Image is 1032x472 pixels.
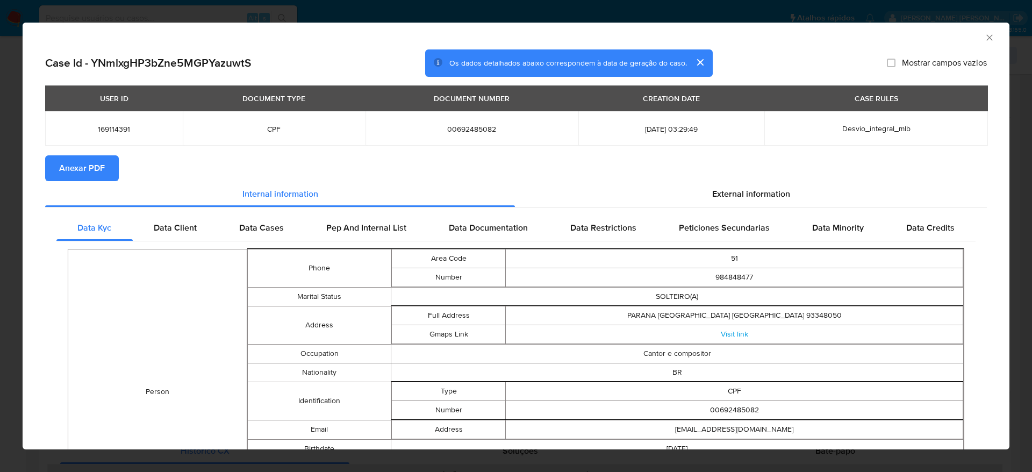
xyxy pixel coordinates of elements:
td: Address [391,420,506,439]
td: Marital Status [248,287,391,306]
span: Pep And Internal List [326,221,406,234]
span: Os dados detalhados abaixo correspondem à data de geração do caso. [449,58,687,68]
td: Phone [248,249,391,287]
span: Anexar PDF [59,156,105,180]
td: Email [248,420,391,439]
td: SOLTEIRO(A) [391,287,963,306]
div: CASE RULES [848,89,905,108]
div: USER ID [94,89,135,108]
span: Internal information [242,188,318,200]
td: Address [248,306,391,344]
span: Peticiones Secundarias [679,221,770,234]
span: Data Minority [812,221,864,234]
td: [DATE] [391,439,963,458]
button: cerrar [687,49,713,75]
button: Anexar PDF [45,155,119,181]
td: 51 [506,249,963,268]
td: Nationality [248,363,391,382]
span: Data Cases [239,221,284,234]
span: Data Documentation [449,221,528,234]
div: Detailed info [45,181,987,207]
td: Number [391,401,506,419]
td: CPF [506,382,963,401]
td: Area Code [391,249,506,268]
td: 984848477 [506,268,963,287]
div: DOCUMENT TYPE [236,89,312,108]
span: CPF [196,124,352,134]
td: Type [391,382,506,401]
td: Gmaps Link [391,325,506,344]
td: Cantor e compositor [391,344,963,363]
span: 169114391 [58,124,170,134]
div: DOCUMENT NUMBER [427,89,516,108]
span: Data Client [154,221,197,234]
a: Visit link [721,328,748,339]
h2: Case Id - YNmlxgHP3bZne5MGPYazuwtS [45,56,251,70]
td: [EMAIL_ADDRESS][DOMAIN_NAME] [506,420,963,439]
span: 00692485082 [378,124,565,134]
td: Birthdate [248,439,391,458]
td: PARANA [GEOGRAPHIC_DATA] [GEOGRAPHIC_DATA] 93348050 [506,306,963,325]
span: Data Restrictions [570,221,636,234]
td: Number [391,268,506,287]
td: Full Address [391,306,506,325]
input: Mostrar campos vazios [887,59,895,67]
span: Mostrar campos vazios [902,58,987,68]
td: Occupation [248,344,391,363]
td: 00692485082 [506,401,963,419]
span: Desvio_integral_mlb [842,123,911,134]
td: Identification [248,382,391,420]
span: Data Kyc [77,221,111,234]
span: External information [712,188,790,200]
button: Fechar a janela [984,32,994,42]
div: CREATION DATE [636,89,706,108]
td: BR [391,363,963,382]
span: [DATE] 03:29:49 [591,124,751,134]
div: closure-recommendation-modal [23,23,1009,449]
div: Detailed internal info [56,215,976,241]
span: Data Credits [906,221,955,234]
